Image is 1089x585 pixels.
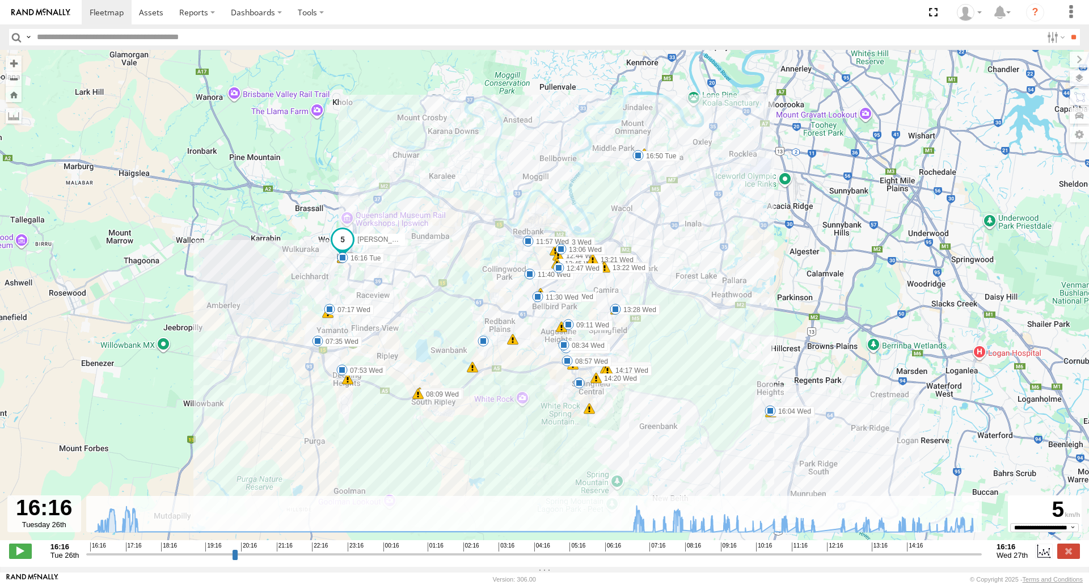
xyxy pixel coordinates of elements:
a: Terms and Conditions [1023,576,1083,583]
div: 5 [322,307,334,318]
label: 08:57 Wed [567,356,611,367]
strong: 16:16 [50,542,79,551]
label: 08:09 Wed [418,389,462,399]
label: Search Query [24,29,33,45]
span: 09:16 [721,542,737,552]
button: Zoom out [6,71,22,87]
span: 02:16 [463,542,479,552]
label: 14:20 Wed [596,373,640,384]
span: 21:16 [277,542,293,552]
label: 13:28 Wed [615,305,660,315]
label: 07:06 Wed [420,388,464,398]
div: 25 [567,359,579,370]
strong: 16:16 [997,542,1028,551]
a: Visit our Website [6,574,58,585]
div: © Copyright 2025 - [970,576,1083,583]
label: 08:34 Wed [564,340,608,351]
label: 12:43 Wed [551,237,595,247]
label: Map Settings [1070,127,1089,142]
div: 12 [535,288,546,299]
span: 17:16 [126,542,142,552]
div: 19 [584,403,595,414]
div: 7 [478,335,489,347]
span: 04:16 [534,542,550,552]
label: 09:11 Wed [568,320,613,330]
label: 11:30 Wed [538,292,582,302]
label: Measure [6,108,22,124]
button: Zoom Home [6,87,22,102]
span: 10:16 [756,542,772,552]
label: 07:17 Wed [330,305,374,315]
div: 9 [342,373,353,385]
label: 12:47 Wed [559,263,603,273]
span: 12:16 [827,542,843,552]
div: 6 [573,377,585,389]
span: 23:16 [348,542,364,552]
span: 08:16 [685,542,701,552]
label: 13:22 Wed [605,263,649,273]
label: 16:02 Wed [771,407,815,418]
label: Play/Stop [9,544,32,558]
i: ? [1026,3,1044,22]
label: 11:16 Wed [552,292,597,302]
label: Close [1057,544,1080,558]
span: 13:16 [872,542,888,552]
label: 16:04 Wed [770,406,814,416]
span: 05:16 [569,542,585,552]
div: 35 [507,334,518,345]
span: 00:16 [383,542,399,552]
label: 07:35 Wed [318,336,362,347]
div: 14 [556,321,567,333]
img: rand-logo.svg [11,9,70,16]
label: 13:06 Wed [561,245,605,255]
label: 16:50 Tue [638,151,679,161]
span: 19:16 [205,542,221,552]
label: 07:53 Wed [342,365,386,376]
span: Tue 26th Aug 2025 [50,551,79,559]
span: 16:16 [90,542,106,552]
label: 14:16 Wed [606,364,650,374]
span: 18:16 [161,542,177,552]
label: 12:45 Wed [557,259,601,269]
div: Marco DiBenedetto [953,4,986,21]
label: 14:16 Wed [607,362,651,372]
span: [PERSON_NAME] B - Corolla Hatch [357,235,467,243]
label: 11:57 Wed [528,237,572,247]
button: Zoom in [6,56,22,71]
div: 19 [467,361,478,373]
span: 06:16 [605,542,621,552]
span: 03:16 [499,542,514,552]
label: 14:17 Wed [607,365,652,376]
span: Wed 27th Aug 2025 [997,551,1028,559]
label: 12:44 Wed [558,251,602,261]
div: 5 [1010,497,1080,523]
label: Search Filter Options [1042,29,1067,45]
label: 11:40 Wed [530,270,574,280]
label: 13:21 Wed [593,255,637,265]
span: 20:16 [241,542,257,552]
span: 14:16 [907,542,923,552]
span: 11:16 [792,542,808,552]
div: 9 [639,148,650,159]
span: 22:16 [312,542,328,552]
div: Version: 306.00 [493,576,536,583]
label: 08:21 Wed [566,343,610,353]
span: 07:16 [649,542,665,552]
span: 01:16 [428,542,444,552]
label: 16:16 Tue [343,253,384,263]
label: 13:22 Wed [604,262,648,272]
